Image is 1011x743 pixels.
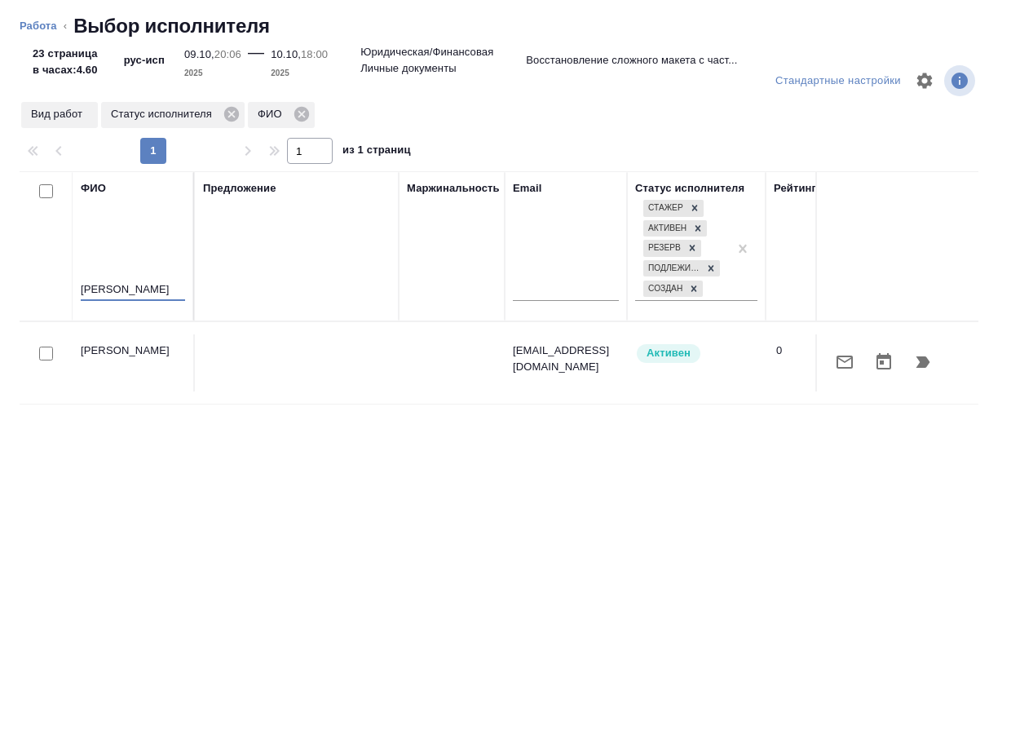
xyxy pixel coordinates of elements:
[64,18,67,34] li: ‹
[360,44,493,60] p: Юридическая/Финансовая
[111,106,218,122] p: Статус исполнителя
[214,48,241,60] p: 20:06
[526,52,737,69] p: Восстановление сложного макета с част...
[39,347,53,360] input: Выбери исполнителей, чтобы отправить приглашение на работу
[81,180,106,197] div: ФИО
[642,279,704,299] div: Стажер, Активен, Резерв, Подлежит внедрению, Создан
[31,106,88,122] p: Вид работ
[776,343,823,359] div: 0
[203,180,276,197] div: Предложение
[929,330,1002,396] p: Восстановление сложного макета с част...
[248,102,315,128] div: ФИО
[643,240,683,257] div: Резерв
[643,281,685,298] div: Создан
[184,48,214,60] p: 09.10,
[407,180,500,197] div: Маржинальность
[342,140,411,164] span: из 1 страниц
[301,48,328,60] p: 18:00
[642,219,709,239] div: Стажер, Активен, Резерв, Подлежит внедрению, Создан
[20,20,57,32] a: Работа
[635,180,744,197] div: Статус исполнителя
[642,259,722,279] div: Стажер, Активен, Резерв, Подлежит внедрению, Создан
[271,48,301,60] p: 10.10,
[643,260,702,277] div: Подлежит внедрению
[944,65,978,96] span: Посмотреть информацию
[258,106,288,122] p: ФИО
[643,220,689,237] div: Активен
[905,61,944,100] span: Настроить таблицу
[647,345,691,361] p: Активен
[635,343,757,365] div: Рядовой исполнитель: назначай с учетом рейтинга
[20,13,991,39] nav: breadcrumb
[513,180,541,197] div: Email
[643,200,686,217] div: Стажер
[642,238,703,259] div: Стажер, Активен, Резерв, Подлежит внедрению, Создан
[73,13,270,39] h2: Выбор исполнителя
[513,343,619,375] p: [EMAIL_ADDRESS][DOMAIN_NAME]
[33,46,98,62] p: 23 страница
[774,180,816,197] div: Рейтинг
[248,39,264,82] div: —
[642,198,705,219] div: Стажер, Активен, Резерв, Подлежит внедрению, Создан
[101,102,245,128] div: Статус исполнителя
[73,334,195,391] td: [PERSON_NAME]
[771,69,905,94] div: split button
